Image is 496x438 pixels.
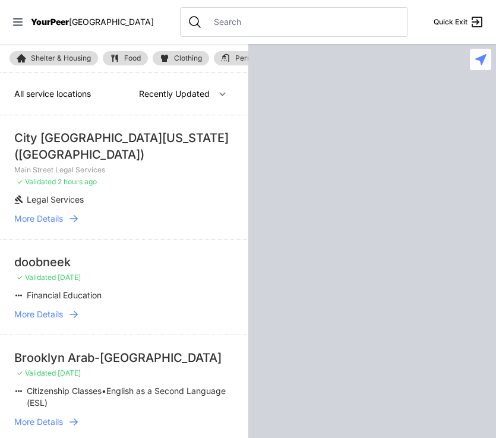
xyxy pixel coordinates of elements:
[17,368,56,377] span: ✓ Validated
[14,254,234,270] div: doobneek
[14,213,234,225] a: More Details
[434,17,467,27] span: Quick Exit
[174,55,202,62] span: Clothing
[10,51,98,65] a: Shelter & Housing
[14,89,91,99] span: All service locations
[14,349,234,366] div: Brooklyn Arab-[GEOGRAPHIC_DATA]
[14,165,234,175] p: Main Street Legal Services
[207,16,400,28] input: Search
[31,18,154,26] a: YourPeer[GEOGRAPHIC_DATA]
[27,386,102,396] span: Citizenship Classes
[14,308,63,320] span: More Details
[14,308,234,320] a: More Details
[69,17,154,27] span: [GEOGRAPHIC_DATA]
[31,17,69,27] span: YourPeer
[103,51,148,65] a: Food
[235,55,283,62] span: Personal Care
[27,386,226,408] span: English as a Second Language (ESL)
[14,416,234,428] a: More Details
[17,177,56,186] span: ✓ Validated
[14,416,63,428] span: More Details
[153,51,209,65] a: Clothing
[102,386,106,396] span: •
[58,368,81,377] span: [DATE]
[434,15,484,29] a: Quick Exit
[58,273,81,282] span: [DATE]
[14,130,234,163] div: City [GEOGRAPHIC_DATA][US_STATE] ([GEOGRAPHIC_DATA])
[214,51,290,65] a: Personal Care
[27,194,84,204] span: Legal Services
[27,290,102,300] span: Financial Education
[31,55,91,62] span: Shelter & Housing
[58,177,97,186] span: 2 hours ago
[124,55,141,62] span: Food
[17,273,56,282] span: ✓ Validated
[14,213,63,225] span: More Details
